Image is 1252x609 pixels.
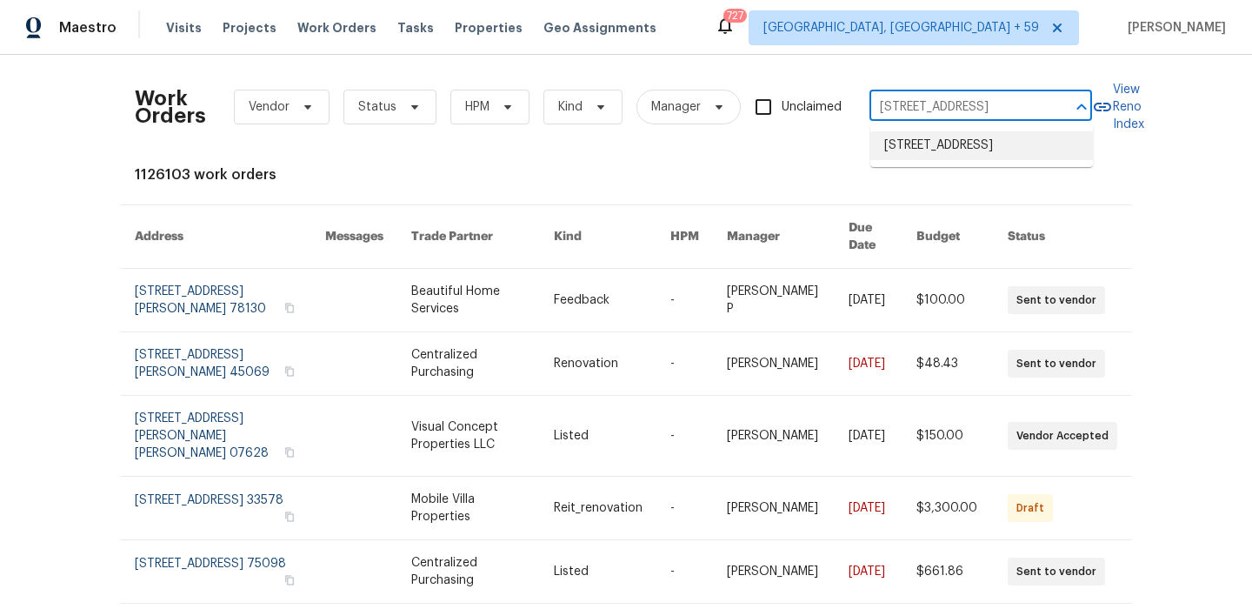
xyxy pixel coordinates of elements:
div: 727 [727,7,743,24]
td: Listed [540,540,656,604]
span: HPM [465,98,489,116]
th: Kind [540,205,656,269]
td: - [656,540,713,604]
span: Visits [166,19,202,37]
button: Copy Address [282,445,297,460]
span: Geo Assignments [543,19,656,37]
span: Kind [558,98,583,116]
input: Enter in an address [869,94,1043,121]
td: [PERSON_NAME] P [713,269,835,332]
th: Trade Partner [397,205,540,269]
div: 1126103 work orders [135,166,1117,184]
button: Copy Address [282,509,297,525]
button: Copy Address [282,300,297,316]
th: Budget [902,205,994,269]
span: Maestro [59,19,117,37]
td: Mobile Villa Properties [397,477,540,540]
td: Beautiful Home Services [397,269,540,332]
button: Close [1069,95,1094,119]
span: Work Orders [297,19,376,37]
span: Tasks [397,22,434,34]
th: Address [121,205,311,269]
span: Manager [651,98,701,116]
td: Feedback [540,269,656,332]
td: Centralized Purchasing [397,540,540,604]
th: Status [994,205,1131,269]
button: Copy Address [282,364,297,379]
th: Messages [311,205,397,269]
span: Unclaimed [782,98,842,117]
span: Properties [455,19,523,37]
td: [PERSON_NAME] [713,396,835,477]
th: Manager [713,205,835,269]
span: Projects [223,19,276,37]
a: View Reno Index [1092,81,1144,133]
td: - [656,332,713,396]
span: [PERSON_NAME] [1121,19,1226,37]
td: Visual Concept Properties LLC [397,396,540,477]
li: [STREET_ADDRESS] [870,131,1093,160]
td: - [656,396,713,477]
td: Renovation [540,332,656,396]
span: Status [358,98,396,116]
td: - [656,269,713,332]
button: Copy Address [282,572,297,588]
td: [PERSON_NAME] [713,477,835,540]
span: Vendor [249,98,290,116]
td: [PERSON_NAME] [713,540,835,604]
td: - [656,477,713,540]
th: HPM [656,205,713,269]
th: Due Date [835,205,902,269]
td: Centralized Purchasing [397,332,540,396]
span: [GEOGRAPHIC_DATA], [GEOGRAPHIC_DATA] + 59 [763,19,1039,37]
td: Listed [540,396,656,477]
td: Reit_renovation [540,477,656,540]
td: [PERSON_NAME] [713,332,835,396]
h2: Work Orders [135,90,206,124]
